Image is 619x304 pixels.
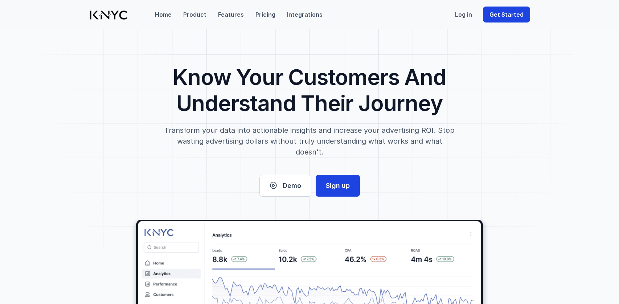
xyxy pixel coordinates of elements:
p: Log in [455,10,472,19]
a: Demo [259,175,311,197]
p: Transform your data into actionable insights and increase your advertising ROI. Stop wasting adve... [163,125,456,157]
a: Get Started [483,7,530,22]
p: Product [183,10,206,19]
p: Know Your Customers And Understand Their Journey [124,64,495,116]
p: Demo [283,181,301,191]
p: Sign up [326,181,350,191]
p: Integrations [287,10,323,19]
a: Sign up [316,175,360,197]
p: Features [218,10,244,19]
p: Home [155,10,172,19]
p: Pricing [255,10,275,19]
p: Get Started [489,10,524,19]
